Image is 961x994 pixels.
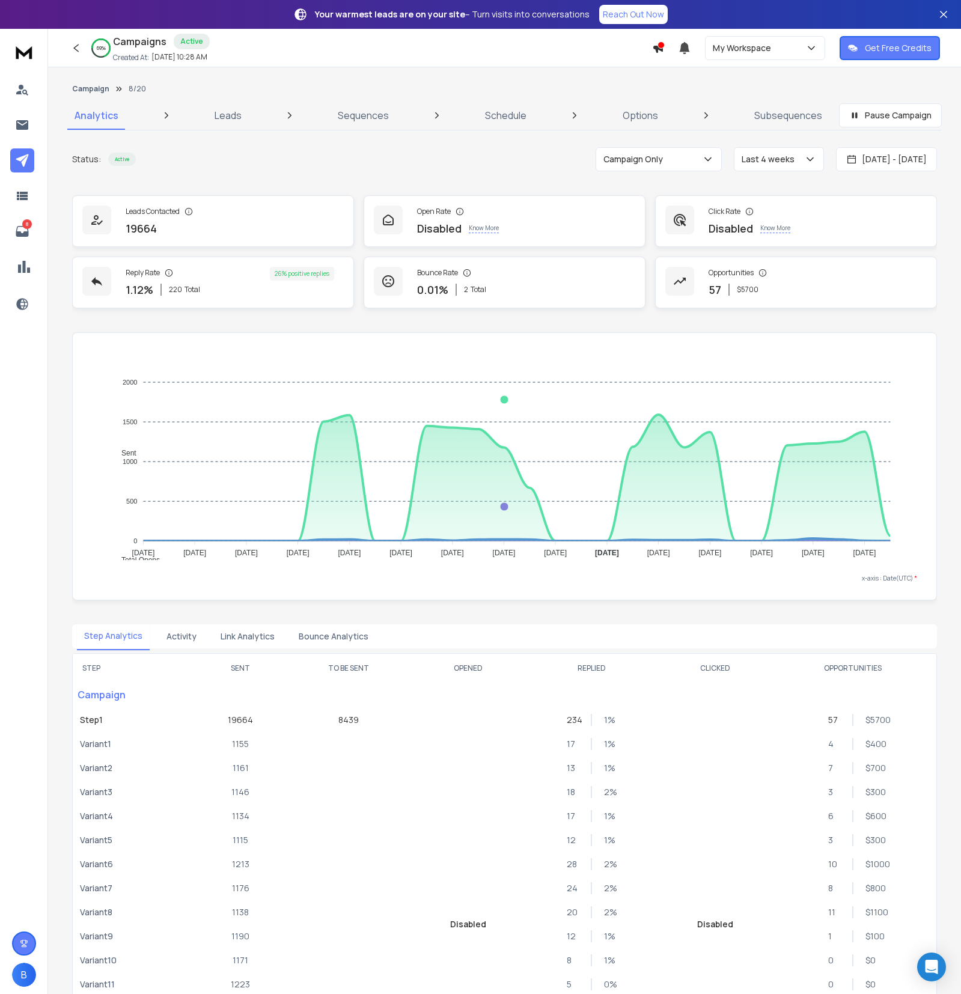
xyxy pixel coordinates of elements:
[493,549,516,557] tspan: [DATE]
[12,963,36,987] button: B
[865,954,877,966] p: $ 0
[287,549,310,557] tspan: [DATE]
[113,53,149,63] p: Created At:
[72,84,109,94] button: Campaign
[231,930,249,942] p: 1190
[828,930,840,942] p: 1
[231,786,249,798] p: 1146
[865,858,877,870] p: $ 1000
[364,257,645,308] a: Bounce Rate0.01%2Total
[284,654,413,683] th: TO BE SENT
[660,654,770,683] th: CLICKED
[80,834,191,846] p: Variant 5
[828,858,840,870] p: 10
[126,220,157,237] p: 19664
[215,108,242,123] p: Leads
[80,762,191,774] p: Variant 2
[112,449,136,457] span: Sent
[364,195,645,247] a: Open RateDisabledKnow More
[604,714,616,726] p: 1 %
[742,153,799,165] p: Last 4 weeks
[22,219,32,229] p: 8
[80,714,191,726] p: Step 1
[545,549,567,557] tspan: [DATE]
[80,954,191,966] p: Variant 10
[198,654,284,683] th: SENT
[709,281,721,298] p: 57
[185,285,200,294] span: Total
[417,281,448,298] p: 0.01 %
[604,882,616,894] p: 2 %
[604,738,616,750] p: 1 %
[291,623,376,650] button: Bounce Analytics
[567,810,579,822] p: 17
[207,101,249,130] a: Leads
[270,267,334,281] div: 26 % positive replies
[604,930,616,942] p: 1 %
[80,906,191,918] p: Variant 8
[478,101,534,130] a: Schedule
[77,623,150,650] button: Step Analytics
[615,101,665,130] a: Options
[828,834,840,846] p: 3
[126,268,160,278] p: Reply Rate
[595,549,619,557] tspan: [DATE]
[604,978,616,990] p: 0 %
[151,52,207,62] p: [DATE] 10:28 AM
[126,498,137,505] tspan: 500
[865,930,877,942] p: $ 100
[865,906,877,918] p: $ 1100
[112,556,160,564] span: Total Opens
[228,714,253,726] p: 19664
[413,654,523,683] th: OPENED
[450,918,486,930] p: Disabled
[10,219,34,243] a: 8
[73,654,198,683] th: STEP
[113,34,166,49] h1: Campaigns
[232,882,249,894] p: 1176
[126,207,180,216] p: Leads Contacted
[80,810,191,822] p: Variant 4
[853,549,876,557] tspan: [DATE]
[865,42,932,54] p: Get Free Credits
[235,549,258,557] tspan: [DATE]
[567,954,579,966] p: 8
[647,549,670,557] tspan: [DATE]
[865,978,877,990] p: $ 0
[865,762,877,774] p: $ 700
[338,549,361,557] tspan: [DATE]
[567,738,579,750] p: 17
[599,5,668,24] a: Reach Out Now
[231,978,250,990] p: 1223
[232,810,249,822] p: 1134
[132,549,155,557] tspan: [DATE]
[12,41,36,63] img: logo
[72,195,354,247] a: Leads Contacted19664
[770,654,936,683] th: OPPORTUNITIES
[567,786,579,798] p: 18
[315,8,465,20] strong: Your warmest leads are on your site
[750,549,773,557] tspan: [DATE]
[233,762,249,774] p: 1161
[865,834,877,846] p: $ 300
[828,714,840,726] p: 57
[865,810,877,822] p: $ 600
[567,906,579,918] p: 20
[389,549,412,557] tspan: [DATE]
[129,84,146,94] p: 8/20
[338,714,359,726] p: 8439
[80,882,191,894] p: Variant 7
[67,101,126,130] a: Analytics
[828,786,840,798] p: 3
[828,882,840,894] p: 8
[604,786,616,798] p: 2 %
[126,281,153,298] p: 1.12 %
[836,147,937,171] button: [DATE] - [DATE]
[747,101,829,130] a: Subsequences
[655,195,937,247] a: Click RateDisabledKnow More
[604,810,616,822] p: 1 %
[865,738,877,750] p: $ 400
[865,786,877,798] p: $ 300
[828,762,840,774] p: 7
